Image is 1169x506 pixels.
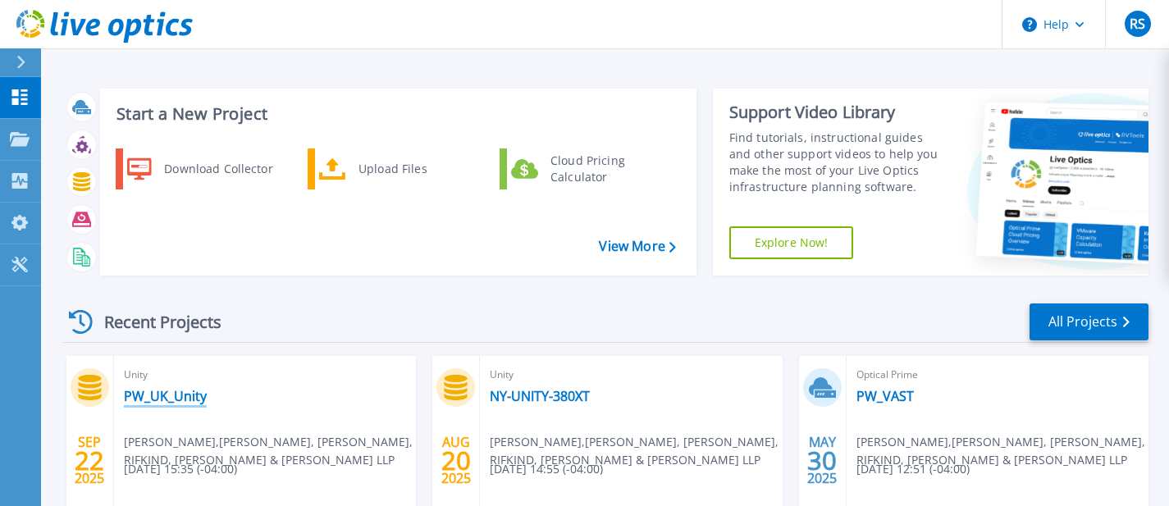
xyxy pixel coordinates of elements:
[116,105,675,123] h3: Start a New Project
[63,302,244,342] div: Recent Projects
[441,431,472,490] div: AUG 2025
[490,433,782,469] span: [PERSON_NAME] , [PERSON_NAME], [PERSON_NAME], RIFKIND, [PERSON_NAME] & [PERSON_NAME] LLP
[729,130,947,195] div: Find tutorials, instructional guides and other support videos to help you make the most of your L...
[856,388,914,404] a: PW_VAST
[1030,303,1148,340] a: All Projects
[542,153,664,185] div: Cloud Pricing Calculator
[490,388,590,404] a: NY-UNITY-380XT
[124,388,207,404] a: PW_UK_Unity
[156,153,280,185] div: Download Collector
[856,460,970,478] span: [DATE] 12:51 (-04:00)
[75,454,104,467] span: 22
[806,431,838,490] div: MAY 2025
[74,431,105,490] div: SEP 2025
[124,366,406,384] span: Unity
[441,454,471,467] span: 20
[729,102,947,123] div: Support Video Library
[807,454,837,467] span: 30
[124,433,416,469] span: [PERSON_NAME] , [PERSON_NAME], [PERSON_NAME], RIFKIND, [PERSON_NAME] & [PERSON_NAME] LLP
[350,153,472,185] div: Upload Files
[490,366,772,384] span: Unity
[856,433,1148,469] span: [PERSON_NAME] , [PERSON_NAME], [PERSON_NAME], RIFKIND, [PERSON_NAME] & [PERSON_NAME] LLP
[856,366,1139,384] span: Optical Prime
[116,148,284,189] a: Download Collector
[124,460,237,478] span: [DATE] 15:35 (-04:00)
[500,148,668,189] a: Cloud Pricing Calculator
[1130,17,1145,30] span: RS
[729,226,854,259] a: Explore Now!
[599,239,675,254] a: View More
[308,148,476,189] a: Upload Files
[490,460,603,478] span: [DATE] 14:55 (-04:00)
